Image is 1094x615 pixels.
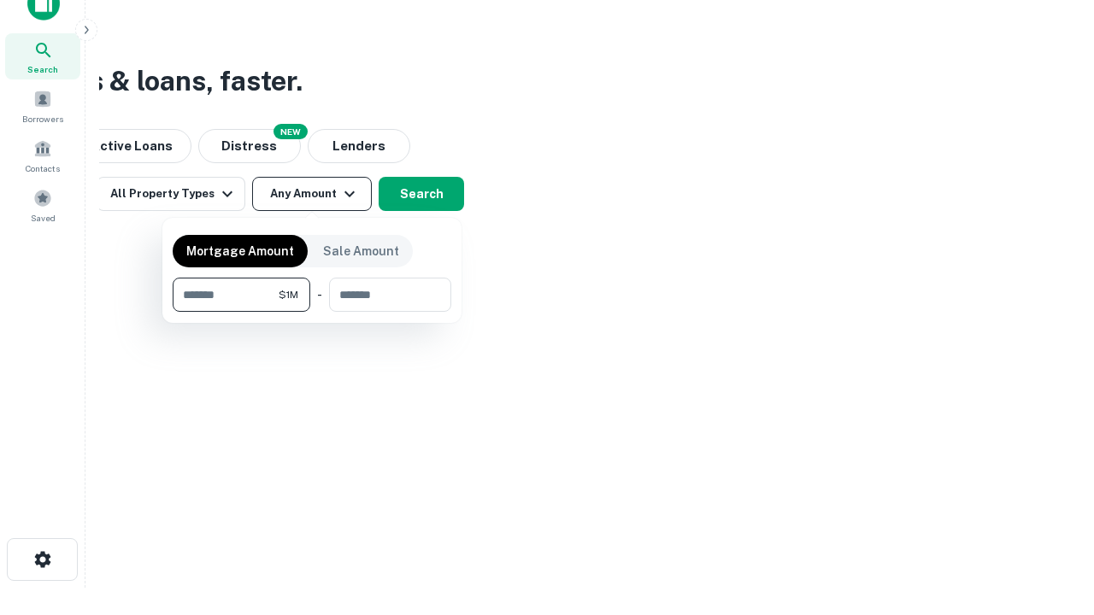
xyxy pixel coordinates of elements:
iframe: Chat Widget [1009,478,1094,560]
div: - [317,278,322,312]
span: $1M [279,287,298,302]
p: Mortgage Amount [186,242,294,261]
p: Sale Amount [323,242,399,261]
